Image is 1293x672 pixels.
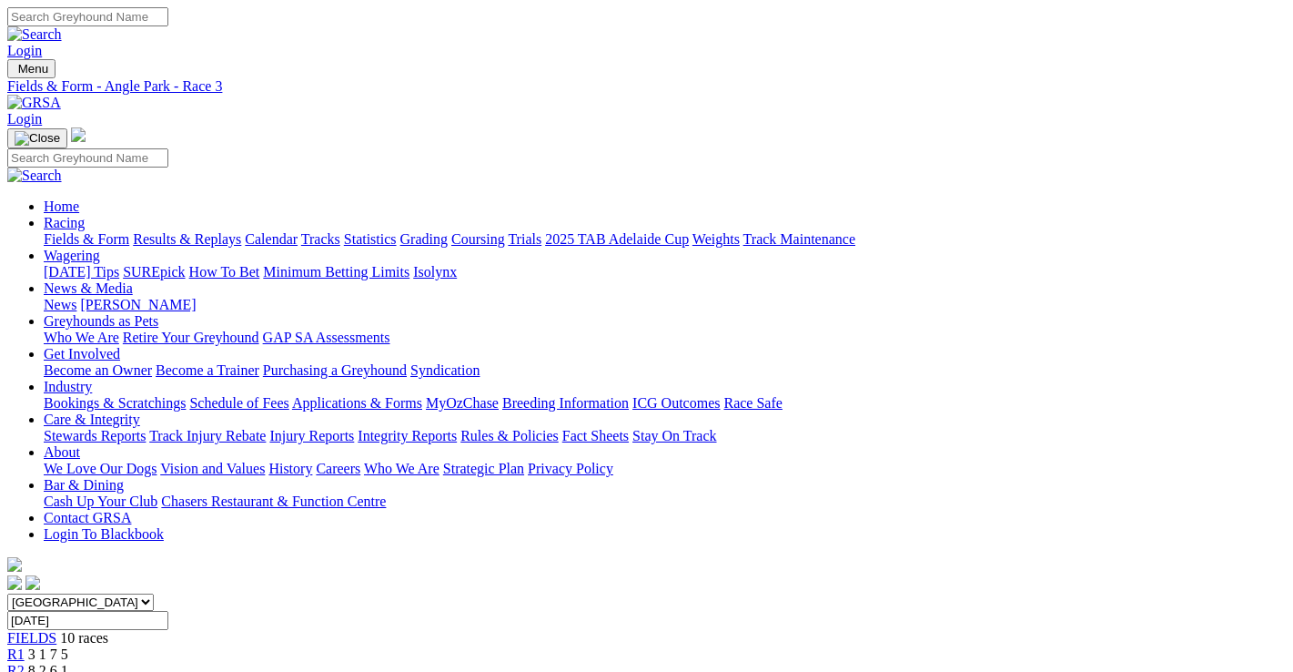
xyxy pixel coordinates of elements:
[44,264,119,280] a: [DATE] Tips
[44,461,157,476] a: We Love Our Dogs
[44,379,92,394] a: Industry
[44,248,100,263] a: Wagering
[44,346,120,361] a: Get Involved
[316,461,360,476] a: Careers
[7,611,168,630] input: Select date
[743,231,855,247] a: Track Maintenance
[161,494,386,509] a: Chasers Restaurant & Function Centre
[364,461,439,476] a: Who We Are
[268,461,312,476] a: History
[502,395,629,411] a: Breeding Information
[160,461,265,476] a: Vision and Values
[18,62,48,76] span: Menu
[44,395,1286,412] div: Industry
[44,362,152,378] a: Become an Owner
[44,280,133,296] a: News & Media
[123,330,259,345] a: Retire Your Greyhound
[7,43,42,58] a: Login
[7,557,22,572] img: logo-grsa-white.png
[44,297,1286,313] div: News & Media
[25,575,40,590] img: twitter.svg
[443,461,524,476] a: Strategic Plan
[44,395,186,411] a: Bookings & Scratchings
[7,111,42,127] a: Login
[44,362,1286,379] div: Get Involved
[7,575,22,590] img: facebook.svg
[44,477,124,493] a: Bar & Dining
[7,95,61,111] img: GRSA
[44,428,146,443] a: Stewards Reports
[723,395,782,411] a: Race Safe
[632,428,716,443] a: Stay On Track
[189,395,288,411] a: Schedule of Fees
[80,297,196,312] a: [PERSON_NAME]
[7,7,168,26] input: Search
[44,510,131,525] a: Contact GRSA
[460,428,559,443] a: Rules & Policies
[7,630,56,646] a: FIELDS
[292,395,422,411] a: Applications & Forms
[7,78,1286,95] a: Fields & Form - Angle Park - Race 3
[451,231,505,247] a: Coursing
[508,231,541,247] a: Trials
[44,494,1286,510] div: Bar & Dining
[44,526,164,542] a: Login To Blackbook
[269,428,354,443] a: Injury Reports
[692,231,740,247] a: Weights
[413,264,457,280] a: Isolynx
[7,168,62,184] img: Search
[400,231,448,247] a: Grading
[7,148,168,168] input: Search
[44,264,1286,280] div: Wagering
[528,461,613,476] a: Privacy Policy
[44,215,85,230] a: Racing
[60,630,108,646] span: 10 races
[28,647,68,662] span: 3 1 7 5
[44,231,129,247] a: Fields & Form
[123,264,185,280] a: SUREpick
[7,647,25,662] a: R1
[44,494,157,509] a: Cash Up Your Club
[44,412,140,427] a: Care & Integrity
[7,26,62,43] img: Search
[156,362,259,378] a: Become a Trainer
[344,231,397,247] a: Statistics
[245,231,298,247] a: Calendar
[44,231,1286,248] div: Racing
[44,444,80,460] a: About
[149,428,266,443] a: Track Injury Rebate
[44,461,1286,477] div: About
[263,330,390,345] a: GAP SA Assessments
[301,231,340,247] a: Tracks
[44,199,79,214] a: Home
[44,313,158,329] a: Greyhounds as Pets
[410,362,480,378] a: Syndication
[263,264,409,280] a: Minimum Betting Limits
[71,127,86,142] img: logo-grsa-white.png
[189,264,260,280] a: How To Bet
[7,59,56,78] button: Toggle navigation
[263,362,407,378] a: Purchasing a Greyhound
[545,231,689,247] a: 2025 TAB Adelaide Cup
[44,297,76,312] a: News
[15,131,60,146] img: Close
[358,428,457,443] a: Integrity Reports
[632,395,720,411] a: ICG Outcomes
[562,428,629,443] a: Fact Sheets
[7,128,67,148] button: Toggle navigation
[44,428,1286,444] div: Care & Integrity
[133,231,241,247] a: Results & Replays
[426,395,499,411] a: MyOzChase
[44,330,119,345] a: Who We Are
[44,330,1286,346] div: Greyhounds as Pets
